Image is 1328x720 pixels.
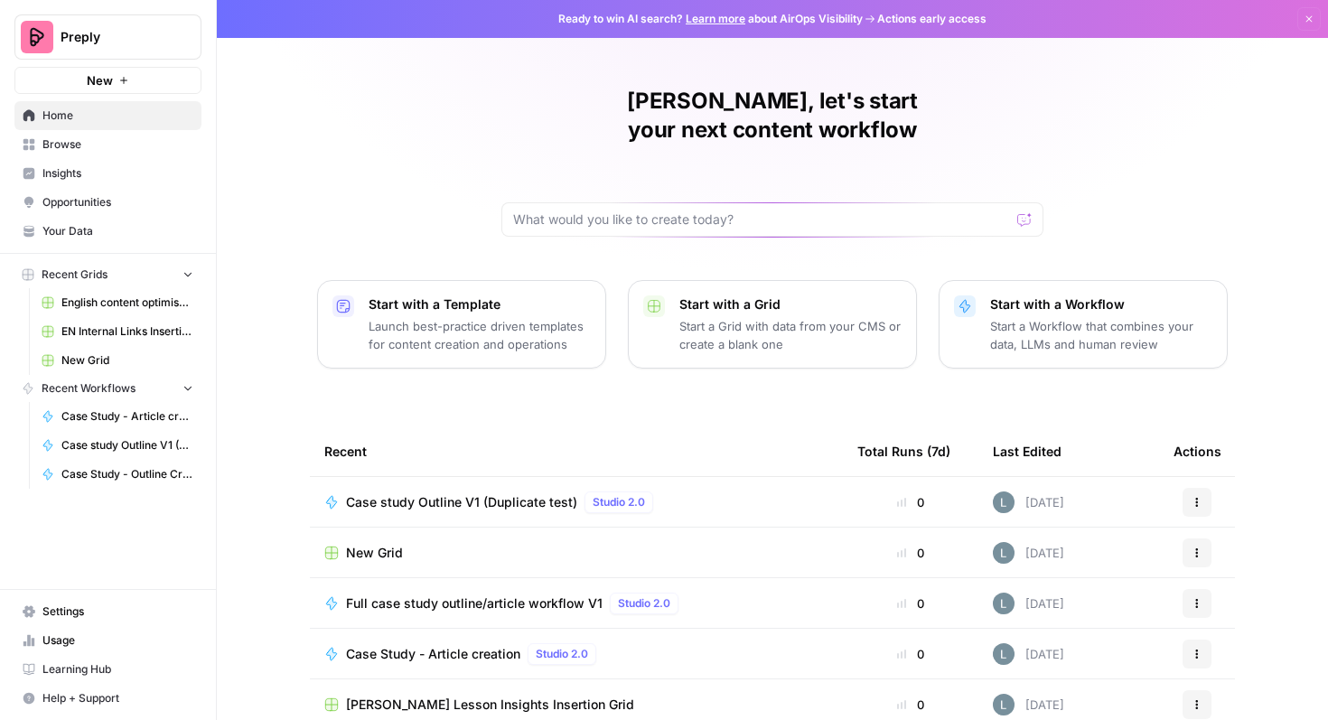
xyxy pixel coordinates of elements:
[14,375,201,402] button: Recent Workflows
[346,493,577,511] span: Case study Outline V1 (Duplicate test)
[33,431,201,460] a: Case study Outline V1 (Duplicate test)
[42,194,193,210] span: Opportunities
[939,280,1228,369] button: Start with a WorkflowStart a Workflow that combines your data, LLMs and human review
[558,11,863,27] span: Ready to win AI search? about AirOps Visibility
[14,684,201,713] button: Help + Support
[14,130,201,159] a: Browse
[324,696,828,714] a: [PERSON_NAME] Lesson Insights Insertion Grid
[33,288,201,317] a: English content optimisation
[324,426,828,476] div: Recent
[501,87,1043,145] h1: [PERSON_NAME], let's start your next content workflow
[42,266,108,283] span: Recent Grids
[593,494,645,510] span: Studio 2.0
[61,466,193,482] span: Case Study - Outline Creation V1
[990,295,1212,313] p: Start with a Workflow
[61,323,193,340] span: EN Internal Links Insertion
[369,295,591,313] p: Start with a Template
[61,408,193,425] span: Case Study - Article creation
[536,646,588,662] span: Studio 2.0
[324,643,828,665] a: Case Study - Article creationStudio 2.0
[993,542,1064,564] div: [DATE]
[14,67,201,94] button: New
[618,595,670,612] span: Studio 2.0
[993,593,1015,614] img: lv9aeu8m5xbjlu53qhb6bdsmtbjy
[679,295,902,313] p: Start with a Grid
[42,690,193,706] span: Help + Support
[42,108,193,124] span: Home
[686,12,745,25] a: Learn more
[857,493,964,511] div: 0
[857,544,964,562] div: 0
[33,460,201,489] a: Case Study - Outline Creation V1
[42,661,193,678] span: Learning Hub
[857,645,964,663] div: 0
[14,101,201,130] a: Home
[346,594,603,612] span: Full case study outline/article workflow V1
[993,694,1015,715] img: lv9aeu8m5xbjlu53qhb6bdsmtbjy
[42,380,136,397] span: Recent Workflows
[877,11,987,27] span: Actions early access
[857,426,950,476] div: Total Runs (7d)
[42,632,193,649] span: Usage
[14,261,201,288] button: Recent Grids
[1174,426,1221,476] div: Actions
[346,645,520,663] span: Case Study - Article creation
[14,14,201,60] button: Workspace: Preply
[42,223,193,239] span: Your Data
[993,643,1064,665] div: [DATE]
[990,317,1212,353] p: Start a Workflow that combines your data, LLMs and human review
[993,593,1064,614] div: [DATE]
[61,437,193,454] span: Case study Outline V1 (Duplicate test)
[324,491,828,513] a: Case study Outline V1 (Duplicate test)Studio 2.0
[346,696,634,714] span: [PERSON_NAME] Lesson Insights Insertion Grid
[61,295,193,311] span: English content optimisation
[993,694,1064,715] div: [DATE]
[42,136,193,153] span: Browse
[857,594,964,612] div: 0
[14,655,201,684] a: Learning Hub
[857,696,964,714] div: 0
[14,159,201,188] a: Insights
[993,491,1015,513] img: lv9aeu8m5xbjlu53qhb6bdsmtbjy
[993,491,1064,513] div: [DATE]
[42,165,193,182] span: Insights
[369,317,591,353] p: Launch best-practice driven templates for content creation and operations
[33,346,201,375] a: New Grid
[61,352,193,369] span: New Grid
[993,643,1015,665] img: lv9aeu8m5xbjlu53qhb6bdsmtbjy
[317,280,606,369] button: Start with a TemplateLaunch best-practice driven templates for content creation and operations
[324,544,828,562] a: New Grid
[21,21,53,53] img: Preply Logo
[324,593,828,614] a: Full case study outline/article workflow V1Studio 2.0
[14,626,201,655] a: Usage
[14,188,201,217] a: Opportunities
[346,544,403,562] span: New Grid
[33,317,201,346] a: EN Internal Links Insertion
[628,280,917,369] button: Start with a GridStart a Grid with data from your CMS or create a blank one
[14,597,201,626] a: Settings
[42,603,193,620] span: Settings
[679,317,902,353] p: Start a Grid with data from your CMS or create a blank one
[61,28,170,46] span: Preply
[513,210,1010,229] input: What would you like to create today?
[14,217,201,246] a: Your Data
[993,542,1015,564] img: lv9aeu8m5xbjlu53qhb6bdsmtbjy
[87,71,113,89] span: New
[33,402,201,431] a: Case Study - Article creation
[993,426,1061,476] div: Last Edited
